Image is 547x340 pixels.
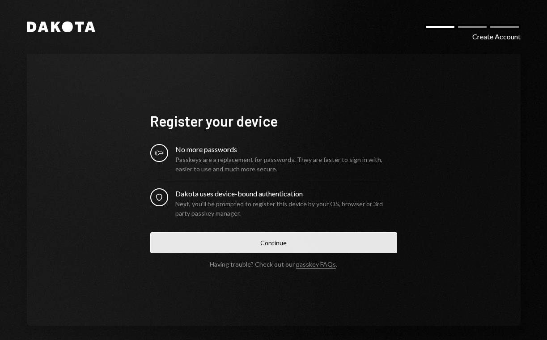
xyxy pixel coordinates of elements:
a: passkey FAQs [296,260,336,269]
div: Dakota uses device-bound authentication [175,188,397,199]
div: Create Account [472,31,521,42]
button: Continue [150,232,397,253]
div: Having trouble? Check out our . [210,260,337,268]
div: Next, you’ll be prompted to register this device by your OS, browser or 3rd party passkey manager. [175,199,397,218]
h1: Register your device [150,112,397,130]
div: Passkeys are a replacement for passwords. They are faster to sign in with, easier to use and much... [175,155,397,174]
div: No more passwords [175,144,397,155]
